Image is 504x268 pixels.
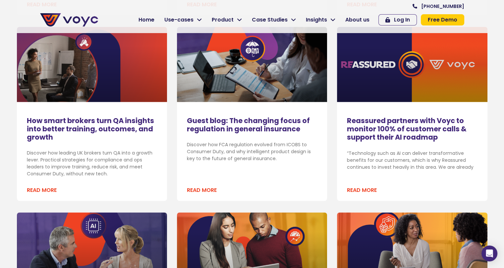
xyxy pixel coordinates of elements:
[252,16,288,24] span: Case Studies
[347,186,377,194] a: Read more about Reassured partners with Voyc to monitor 100% of customer calls & support their AI...
[347,116,467,142] a: Reassured partners with Voyc to monitor 100% of customer calls & support their AI roadmap
[306,16,327,24] span: Insights
[301,13,340,26] a: Insights
[345,16,369,24] span: About us
[394,17,410,22] span: Log In
[481,246,497,261] div: Open Intercom Messenger
[27,186,57,194] a: Read more about How smart brokers turn QA insights into better training, outcomes, and growth
[428,17,457,22] span: Free Demo
[187,186,217,194] a: Read more about Guest blog: The changing focus of regulation in general insurance
[207,13,247,26] a: Product
[247,13,301,26] a: Case Studies
[159,13,207,26] a: Use-cases
[187,141,317,162] p: Discover how FCA regulation evolved from ICOBS to Consumer Duty, and why intelligent product desi...
[212,16,234,24] span: Product
[378,14,417,25] a: Log In
[340,13,374,26] a: About us
[40,13,98,26] img: voyc-full-logo
[27,150,157,177] p: Discover how leading UK brokers turn QA into a growth lever. Practical strategies for compliance ...
[421,14,464,25] a: Free Demo
[164,16,194,24] span: Use-cases
[134,13,159,26] a: Home
[413,4,464,9] a: [PHONE_NUMBER]
[347,150,477,171] p: “Technology such as AI can deliver transformative benefits for our customers, which is why Reassu...
[27,116,154,142] a: How smart brokers turn QA insights into better training, outcomes, and growth
[139,16,154,24] span: Home
[421,4,464,9] span: [PHONE_NUMBER]
[187,116,310,134] a: Guest blog: The changing focus of regulation in general insurance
